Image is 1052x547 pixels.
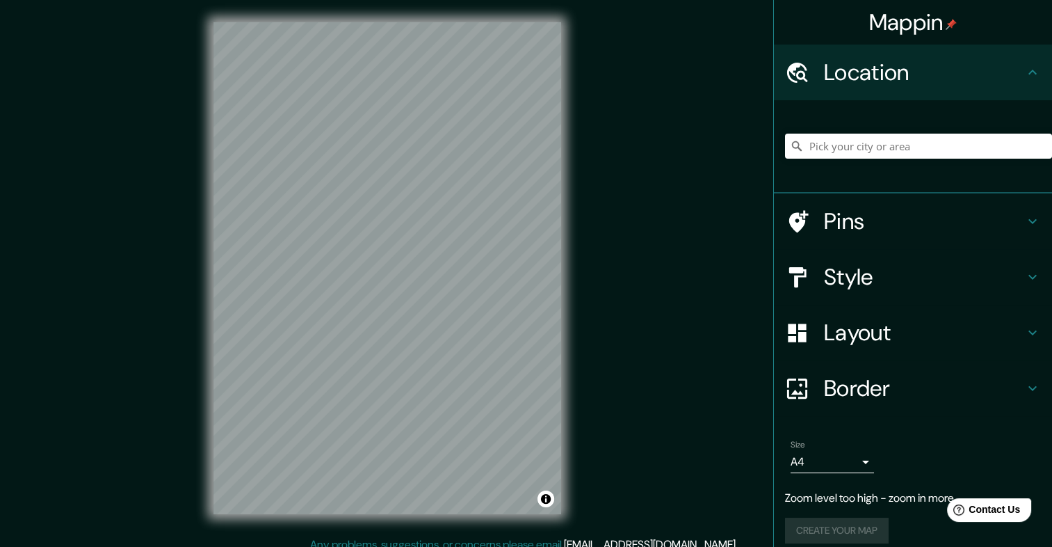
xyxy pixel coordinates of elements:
[928,493,1037,532] iframe: Help widget launcher
[774,193,1052,249] div: Pins
[824,374,1024,402] h4: Border
[785,490,1041,507] p: Zoom level too high - zoom in more
[791,439,805,451] label: Size
[824,207,1024,235] h4: Pins
[785,134,1052,159] input: Pick your city or area
[824,58,1024,86] h4: Location
[869,8,957,36] h4: Mappin
[791,451,874,473] div: A4
[946,19,957,30] img: pin-icon.png
[774,305,1052,360] div: Layout
[824,263,1024,291] h4: Style
[774,360,1052,416] div: Border
[537,491,554,507] button: Toggle attribution
[824,319,1024,347] h4: Layout
[774,249,1052,305] div: Style
[774,45,1052,100] div: Location
[213,22,561,514] canvas: Map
